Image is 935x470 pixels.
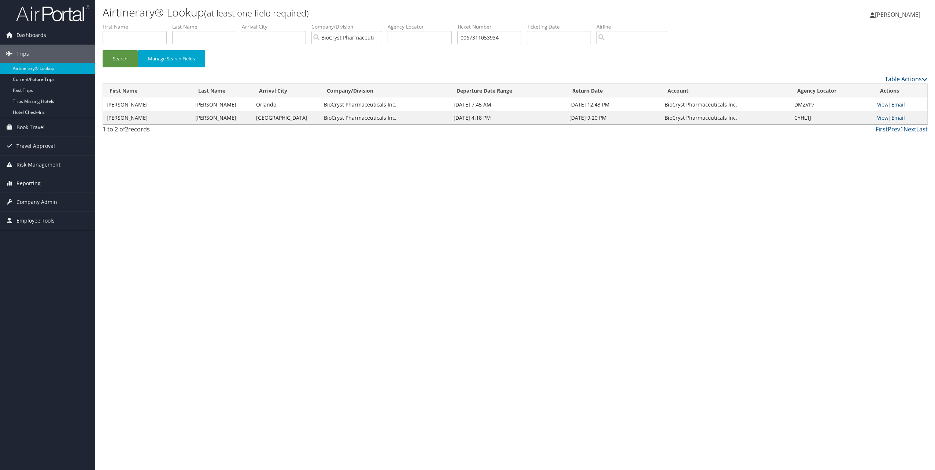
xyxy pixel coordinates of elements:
th: Company/Division [320,84,450,98]
label: Airline [596,23,673,30]
th: Departure Date Range: activate to sort column ascending [450,84,566,98]
td: Orlando [252,98,320,111]
td: [DATE] 4:18 PM [450,111,566,124]
td: | [873,111,927,124]
h1: Airtinerary® Lookup [103,5,653,20]
span: Trips [16,45,29,63]
th: Last Name: activate to sort column ascending [192,84,252,98]
a: View [877,114,888,121]
td: BioCryst Pharmaceuticals Inc. [320,111,450,124]
span: [PERSON_NAME] [875,11,920,19]
a: Last [916,125,928,133]
th: Actions [873,84,927,98]
button: Manage Search Fields [138,50,205,67]
td: [GEOGRAPHIC_DATA] [252,111,320,124]
a: Email [891,114,905,121]
a: Prev [888,125,900,133]
label: Ticket Number [457,23,527,30]
th: Account: activate to sort column ascending [661,84,791,98]
label: Arrival City [242,23,311,30]
td: [PERSON_NAME] [192,98,252,111]
label: Ticketing Date [527,23,596,30]
a: 1 [900,125,903,133]
span: 2 [125,125,128,133]
td: [PERSON_NAME] [192,111,252,124]
label: Agency Locator [388,23,457,30]
a: [PERSON_NAME] [870,4,928,26]
td: [PERSON_NAME] [103,111,192,124]
td: CYHL1J [791,111,873,124]
th: First Name: activate to sort column ascending [103,84,192,98]
th: Return Date: activate to sort column ascending [566,84,661,98]
a: First [876,125,888,133]
span: Book Travel [16,118,45,137]
a: Table Actions [885,75,928,83]
td: [DATE] 12:43 PM [566,98,661,111]
a: Next [903,125,916,133]
td: BioCryst Pharmaceuticals Inc. [661,98,791,111]
td: | [873,98,927,111]
th: Arrival City: activate to sort column ascending [252,84,320,98]
td: [PERSON_NAME] [103,98,192,111]
td: BioCryst Pharmaceuticals Inc. [320,98,450,111]
span: Company Admin [16,193,57,211]
label: Company/Division [311,23,388,30]
label: Last Name [172,23,242,30]
a: View [877,101,888,108]
td: [DATE] 7:45 AM [450,98,566,111]
td: [DATE] 9:20 PM [566,111,661,124]
span: Dashboards [16,26,46,44]
th: Agency Locator: activate to sort column ascending [791,84,873,98]
td: DMZVP7 [791,98,873,111]
button: Search [103,50,138,67]
span: Reporting [16,174,41,193]
label: First Name [103,23,172,30]
td: BioCryst Pharmaceuticals Inc. [661,111,791,124]
a: Email [891,101,905,108]
span: Travel Approval [16,137,55,155]
span: Risk Management [16,156,60,174]
small: (at least one field required) [204,7,309,19]
div: 1 to 2 of records [103,125,301,137]
span: Employee Tools [16,212,55,230]
img: airportal-logo.png [16,5,89,22]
